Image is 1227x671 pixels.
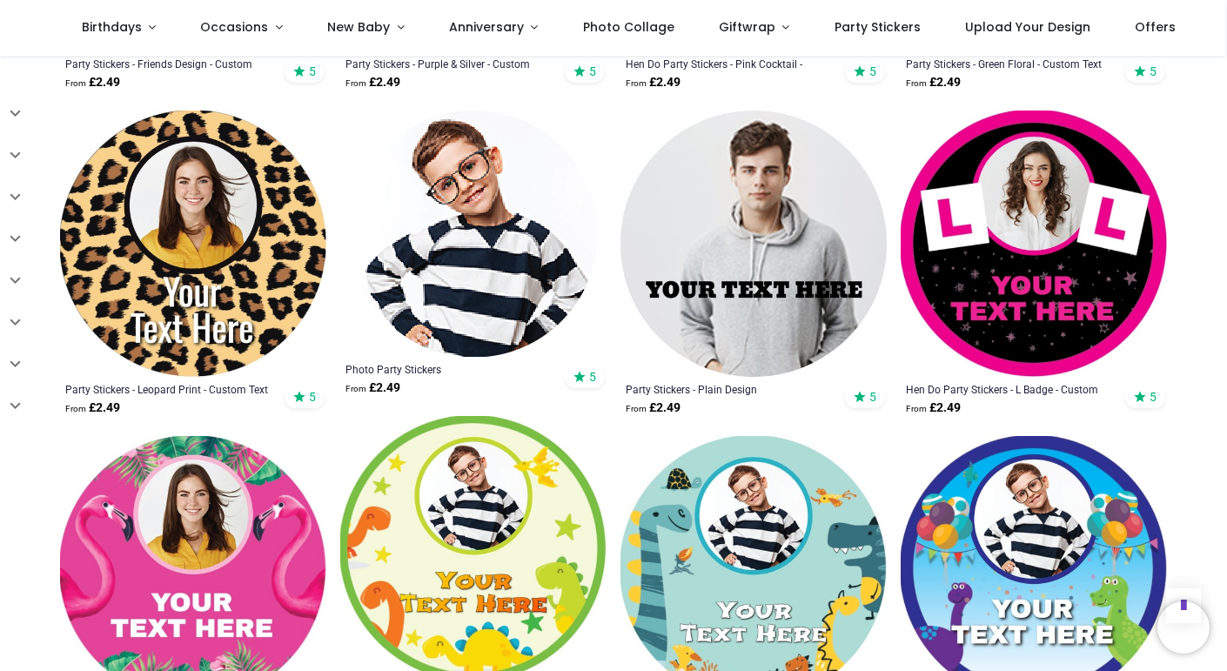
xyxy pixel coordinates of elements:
span: 5 [869,389,876,405]
a: Party Stickers - Purple & Silver - Custom Text [345,57,550,70]
span: Party Stickers [835,18,921,36]
span: From [626,404,647,413]
span: From [65,78,86,88]
img: Personalised Party Stickers - Plain Design - Custom Text Over Photo [620,111,887,377]
span: Offers [1135,18,1176,36]
strong: £ 2.49 [626,74,681,91]
span: Anniversary [449,18,524,36]
span: Upload Your Design [965,18,1090,36]
span: 5 [1150,389,1157,405]
strong: £ 2.49 [906,74,961,91]
strong: £ 2.49 [906,399,961,417]
img: Personalised Photo Party Stickers - Photo Only [351,111,597,357]
span: From [345,384,366,393]
a: Party Stickers - Leopard Print - Custom Text [65,382,270,396]
span: 5 [309,389,316,405]
span: Giftwrap [719,18,775,36]
span: 5 [589,369,596,385]
span: 5 [1150,64,1157,79]
span: Occasions [200,18,268,36]
span: From [65,404,86,413]
strong: £ 2.49 [345,379,400,397]
a: Photo Party Stickers [345,362,550,376]
span: From [626,78,647,88]
a: Hen Do Party Stickers - Pink Cocktail - Custom Text [626,57,830,70]
span: Photo Collage [583,18,674,36]
a: Party Stickers - Green Floral - Custom Text [906,57,1110,70]
img: Personalised Hen Do Party Stickers - L Badge - Custom Text - 1 Photo [901,111,1167,377]
a: Party Stickers - Plain Design [626,382,830,396]
iframe: Brevo live chat [1157,601,1210,654]
a: Hen Do Party Stickers - L Badge - Custom Text [906,382,1110,396]
span: 5 [869,64,876,79]
span: New Baby [327,18,390,36]
span: From [906,404,927,413]
span: 5 [589,64,596,79]
strong: £ 2.49 [65,74,120,91]
span: Birthdays [82,18,142,36]
a: Party Stickers - Friends Design - Custom Text [65,57,270,70]
strong: £ 2.49 [65,399,120,417]
img: Personalised Party Stickers - Leopard Print - Custom Text - 1 Photo [60,111,326,377]
strong: £ 2.49 [345,74,400,91]
span: From [345,78,366,88]
span: From [906,78,927,88]
strong: £ 2.49 [626,399,681,417]
span: 5 [309,64,316,79]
